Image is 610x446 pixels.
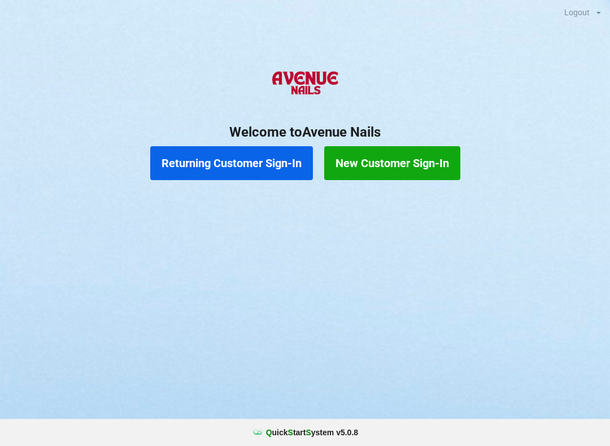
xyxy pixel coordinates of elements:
[266,427,358,438] b: uick tart ystem v 5.0.8
[288,428,293,437] span: S
[564,8,590,16] div: Logout
[324,146,460,180] button: New Customer Sign-In
[267,62,342,107] img: AvenueNails-Logo.png
[150,146,313,180] button: Returning Customer Sign-In
[252,427,263,438] img: favicon.ico
[306,428,311,437] span: S
[266,428,272,437] span: Q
